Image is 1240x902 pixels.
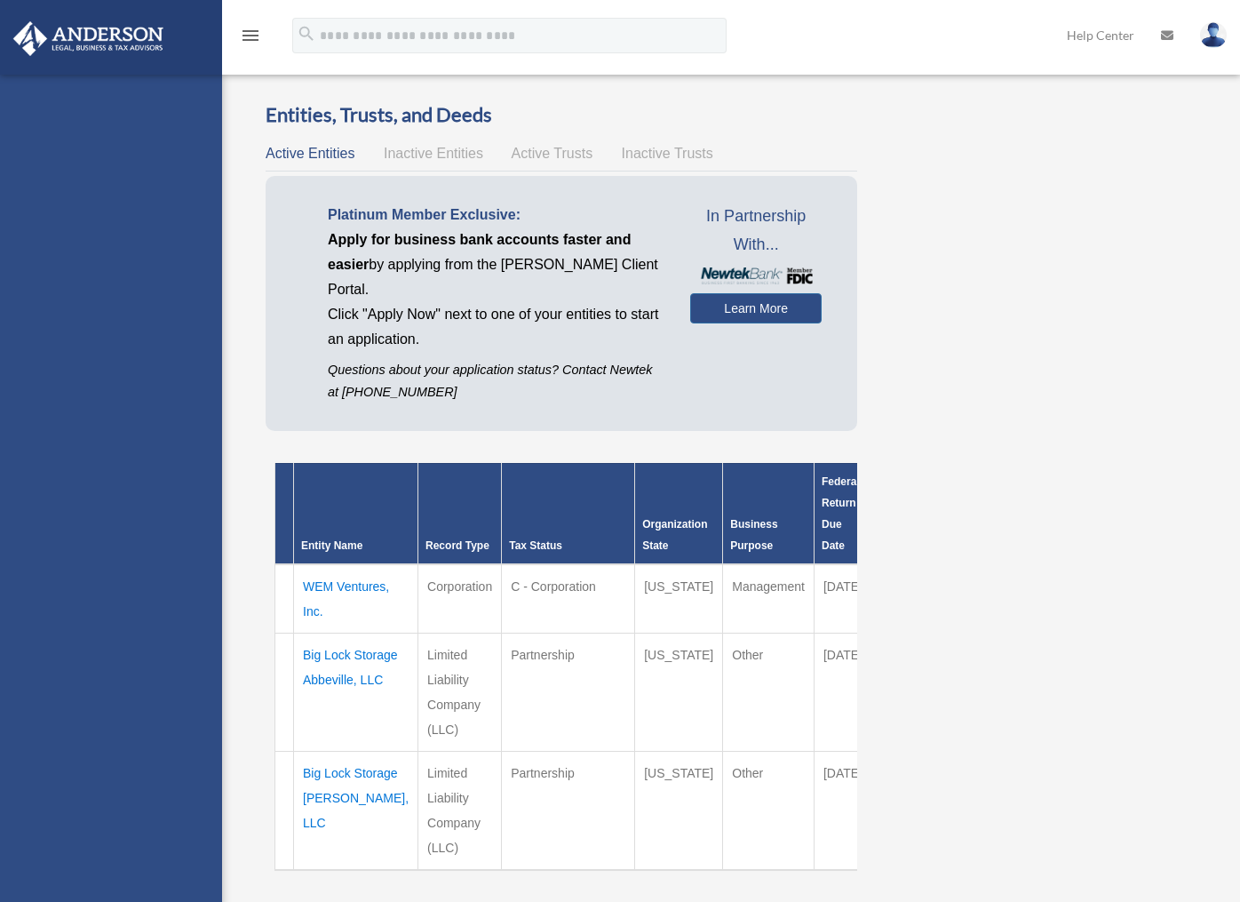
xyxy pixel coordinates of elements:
[294,633,418,751] td: Big Lock Storage Abbeville, LLC
[635,633,723,751] td: [US_STATE]
[814,463,871,564] th: Federal Return Due Date
[635,463,723,564] th: Organization State
[266,146,354,161] span: Active Entities
[328,359,664,403] p: Questions about your application status? Contact Newtek at [PHONE_NUMBER]
[294,463,418,564] th: Entity Name
[723,633,815,751] td: Other
[814,751,871,870] td: [DATE]
[1200,22,1227,48] img: User Pic
[622,146,713,161] span: Inactive Trusts
[328,232,631,272] span: Apply for business bank accounts faster and easier
[418,463,502,564] th: Record Type
[723,751,815,870] td: Other
[502,633,635,751] td: Partnership
[328,302,664,352] p: Click "Apply Now" next to one of your entities to start an application.
[294,564,418,634] td: WEM Ventures, Inc.
[723,463,815,564] th: Business Purpose
[8,21,169,56] img: Anderson Advisors Platinum Portal
[635,564,723,634] td: [US_STATE]
[635,751,723,870] td: [US_STATE]
[502,564,635,634] td: C - Corporation
[699,267,813,284] img: NewtekBankLogoSM.png
[502,463,635,564] th: Tax Status
[814,564,871,634] td: [DATE]
[240,31,261,46] a: menu
[723,564,815,634] td: Management
[384,146,483,161] span: Inactive Entities
[328,203,664,227] p: Platinum Member Exclusive:
[328,227,664,302] p: by applying from the [PERSON_NAME] Client Portal.
[502,751,635,870] td: Partnership
[814,633,871,751] td: [DATE]
[418,564,502,634] td: Corporation
[240,25,261,46] i: menu
[266,101,857,129] h3: Entities, Trusts, and Deeds
[297,24,316,44] i: search
[512,146,593,161] span: Active Trusts
[418,751,502,870] td: Limited Liability Company (LLC)
[418,633,502,751] td: Limited Liability Company (LLC)
[690,203,822,259] span: In Partnership With...
[690,293,822,323] a: Learn More
[294,751,418,870] td: Big Lock Storage [PERSON_NAME], LLC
